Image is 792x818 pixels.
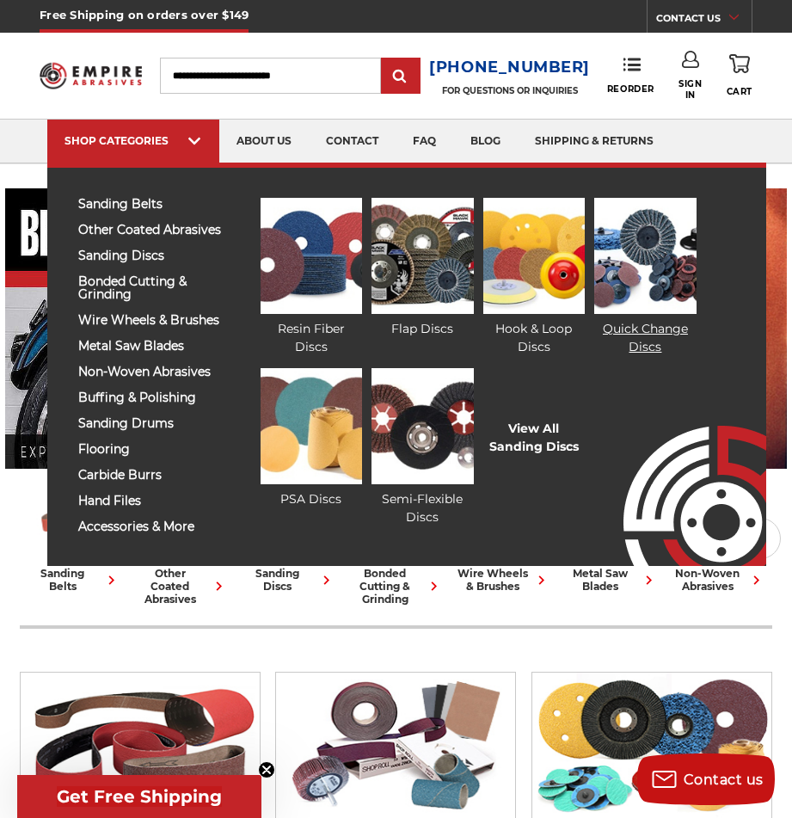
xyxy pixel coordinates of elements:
div: non-woven abrasives [672,567,765,593]
a: PSA Discs [261,368,363,508]
a: Quick Change Discs [594,198,697,356]
span: metal saw blades [78,340,224,353]
span: non-woven abrasives [78,366,224,378]
a: Hook & Loop Discs [483,198,586,356]
span: Contact us [684,772,764,788]
p: FOR QUESTIONS OR INQUIRIES [429,85,590,96]
a: Reorder [607,57,654,94]
img: Empire Abrasives Logo Image [592,375,766,566]
span: carbide burrs [78,469,224,482]
span: bonded cutting & grinding [78,275,224,301]
button: Contact us [637,753,775,805]
img: Quick Change Discs [594,198,697,314]
span: flooring [78,443,224,456]
span: hand files [78,495,224,507]
div: Get Free ShippingClose teaser [17,775,261,818]
span: buffing & polishing [78,391,224,404]
span: accessories & more [78,520,224,533]
img: PSA Discs [261,368,363,484]
span: Get Free Shipping [57,786,222,807]
span: Sign In [677,78,703,101]
span: Cart [727,86,752,97]
a: faq [396,120,453,163]
img: Hook & Loop Discs [483,198,586,314]
img: Resin Fiber Discs [261,198,363,314]
a: contact [309,120,396,163]
img: Empire Abrasives [40,56,142,96]
a: [PHONE_NUMBER] [429,55,590,80]
a: Flap Discs [371,198,474,338]
a: Semi-Flexible Discs [371,368,474,526]
div: bonded cutting & grinding [349,567,443,606]
a: Resin Fiber Discs [261,198,363,356]
input: Submit [384,59,418,94]
div: metal saw blades [564,567,658,593]
img: Semi-Flexible Discs [371,368,474,484]
a: Cart [727,51,752,100]
img: Banner for an interview featuring Horsepower Inc who makes Harley performance upgrades featured o... [5,188,483,469]
span: other coated abrasives [78,224,224,237]
a: shipping & returns [518,120,671,163]
div: wire wheels & brushes [457,567,550,593]
a: sanding belts [27,484,120,593]
span: Reorder [607,83,654,95]
a: about us [219,120,309,163]
img: Flap Discs [371,198,474,314]
span: sanding belts [78,198,224,211]
div: SHOP CATEGORIES [64,134,202,147]
div: sanding discs [242,567,335,593]
img: Sanding Belts [36,484,112,558]
a: blog [453,120,518,163]
span: wire wheels & brushes [78,314,224,327]
div: other coated abrasives [134,567,228,606]
div: sanding belts [27,567,120,593]
a: CONTACT US [656,9,752,33]
span: sanding discs [78,249,224,262]
button: Close teaser [258,761,275,778]
span: sanding drums [78,417,224,430]
a: View AllSanding Discs [489,420,579,456]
